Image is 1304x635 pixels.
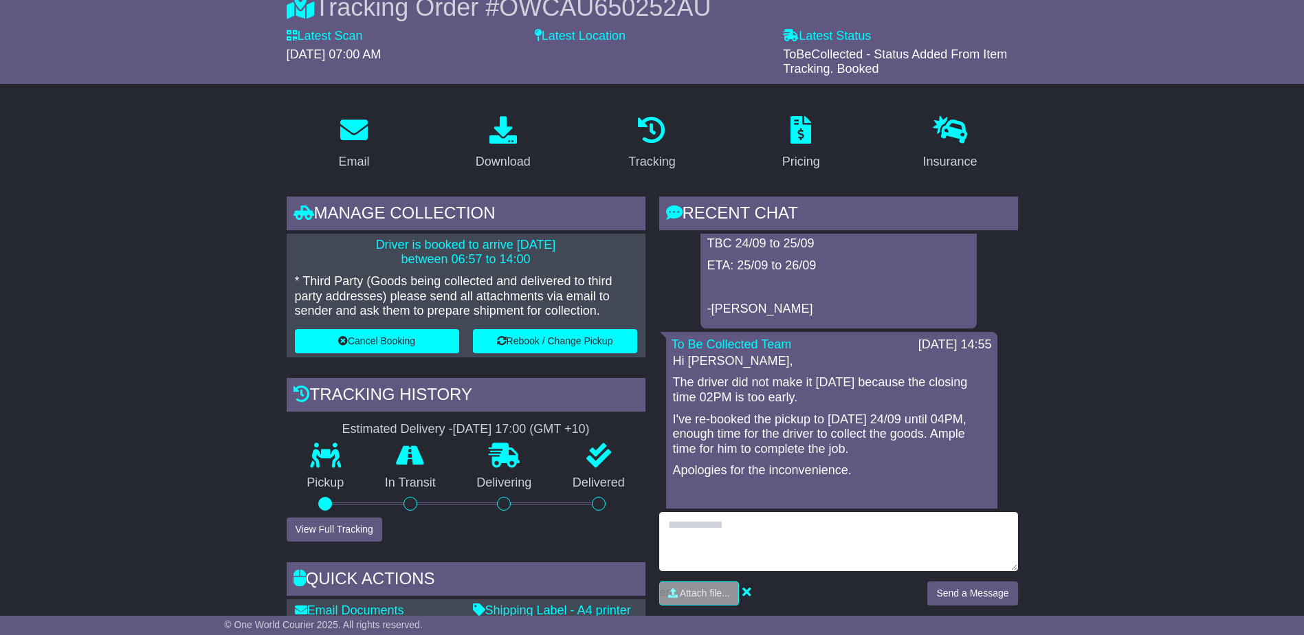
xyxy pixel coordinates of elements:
div: [DATE] 17:00 (GMT +10) [453,422,590,437]
div: Tracking history [287,378,645,415]
a: Email [329,111,378,176]
a: Pricing [773,111,829,176]
a: Insurance [914,111,986,176]
div: Estimated Delivery - [287,422,645,437]
p: In Transit [364,476,456,491]
div: Pricing [782,153,820,171]
p: * Third Party (Goods being collected and delivered to third party addresses) please send all atta... [295,274,637,319]
button: View Full Tracking [287,517,382,542]
div: Tracking [628,153,675,171]
div: Manage collection [287,197,645,234]
a: Email Documents [295,603,404,617]
p: Pickup [287,476,365,491]
a: To Be Collected Team [672,337,792,351]
p: Delivering [456,476,553,491]
p: ETA: 25/09 to 26/09 [707,258,970,274]
p: TBC 24/09 to 25/09 [707,236,970,252]
p: -[PERSON_NAME] [707,302,970,317]
a: Tracking [619,111,684,176]
div: RECENT CHAT [659,197,1018,234]
div: Insurance [923,153,977,171]
button: Rebook / Change Pickup [473,329,637,353]
a: Download [467,111,540,176]
button: Send a Message [927,581,1017,605]
label: Latest Location [535,29,626,44]
div: Quick Actions [287,562,645,599]
div: [DATE] 14:55 [918,337,992,353]
p: Hi [PERSON_NAME], [673,354,991,369]
div: Download [476,153,531,171]
p: The driver did not make it [DATE] because the closing time 02PM is too early. [673,375,991,405]
a: Shipping Label - A4 printer [473,603,631,617]
button: Cancel Booking [295,329,459,353]
span: [DATE] 07:00 AM [287,47,382,61]
p: Driver is booked to arrive [DATE] between 06:57 to 14:00 [295,238,637,267]
p: Kind Regards, [673,507,991,522]
p: Apologies for the inconvenience. [673,463,991,478]
p: I've re-booked the pickup to [DATE] 24/09 until 04PM, enough time for the driver to collect the g... [673,412,991,457]
div: Email [338,153,369,171]
p: Delivered [552,476,645,491]
label: Latest Scan [287,29,363,44]
span: ToBeCollected - Status Added From Item Tracking. Booked [783,47,1007,76]
label: Latest Status [783,29,871,44]
span: © One World Courier 2025. All rights reserved. [224,619,423,630]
